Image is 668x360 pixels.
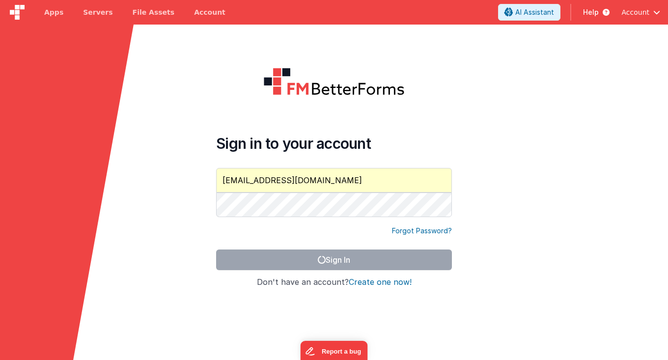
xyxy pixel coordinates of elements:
span: Servers [83,7,112,17]
h4: Sign in to your account [216,135,452,152]
input: Email Address [216,168,452,193]
button: Account [621,7,660,17]
span: Account [621,7,649,17]
button: Sign In [216,249,452,270]
span: AI Assistant [515,7,554,17]
button: AI Assistant [498,4,560,21]
h4: Don't have an account? [216,278,452,287]
span: Help [583,7,599,17]
a: Forgot Password? [392,226,452,236]
button: Create one now! [349,278,412,287]
span: Apps [44,7,63,17]
span: File Assets [133,7,175,17]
